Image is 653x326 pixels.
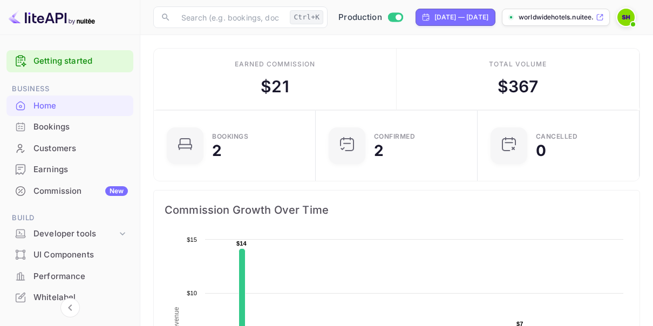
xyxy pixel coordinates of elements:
[6,50,133,72] div: Getting started
[6,96,133,116] a: Home
[105,186,128,196] div: New
[6,159,133,180] div: Earnings
[6,212,133,224] span: Build
[9,9,95,26] img: LiteAPI logo
[536,133,578,140] div: CANCELLED
[33,185,128,198] div: Commission
[235,59,315,69] div: Earned commission
[6,244,133,264] a: UI Components
[33,142,128,155] div: Customers
[6,181,133,202] div: CommissionNew
[6,266,133,287] div: Performance
[33,55,128,67] a: Getting started
[536,143,546,158] div: 0
[236,240,247,247] text: $14
[6,138,133,159] div: Customers
[60,298,80,317] button: Collapse navigation
[261,74,289,99] div: $ 21
[175,6,285,28] input: Search (e.g. bookings, documentation)
[212,143,222,158] div: 2
[6,117,133,137] a: Bookings
[33,228,117,240] div: Developer tools
[290,10,323,24] div: Ctrl+K
[33,249,128,261] div: UI Components
[374,133,416,140] div: Confirmed
[187,290,197,296] text: $10
[6,117,133,138] div: Bookings
[6,96,133,117] div: Home
[519,12,594,22] p: worldwidehotels.nuitee...
[6,225,133,243] div: Developer tools
[165,201,629,219] span: Commission Growth Over Time
[498,74,539,99] div: $ 367
[338,11,382,24] span: Production
[33,100,128,112] div: Home
[6,244,133,266] div: UI Components
[6,287,133,307] a: Whitelabel
[33,121,128,133] div: Bookings
[434,12,488,22] div: [DATE] — [DATE]
[374,143,384,158] div: 2
[6,159,133,179] a: Earnings
[6,181,133,201] a: CommissionNew
[212,133,248,140] div: Bookings
[6,287,133,308] div: Whitelabel
[617,9,635,26] img: Sheila Hunter
[6,266,133,286] a: Performance
[33,164,128,176] div: Earnings
[33,270,128,283] div: Performance
[6,138,133,158] a: Customers
[489,59,547,69] div: Total volume
[334,11,407,24] div: Switch to Sandbox mode
[6,83,133,95] span: Business
[187,236,197,243] text: $15
[33,291,128,304] div: Whitelabel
